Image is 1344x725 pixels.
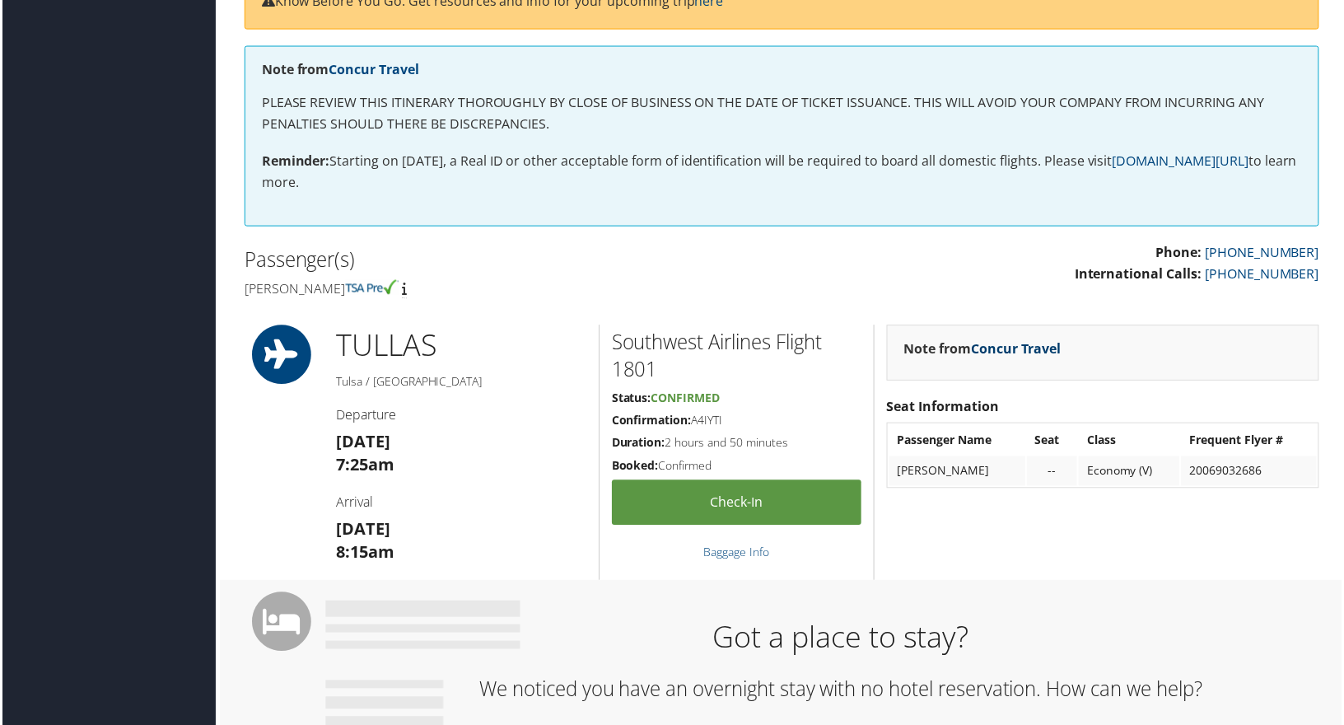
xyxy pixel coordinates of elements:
span: Confirmed [651,391,721,407]
a: [DOMAIN_NAME][URL] [1114,152,1251,171]
strong: [DATE] [335,520,390,542]
h5: Confirmed [612,460,862,476]
strong: 8:15am [335,543,394,565]
strong: Phone: [1158,245,1204,263]
h1: TUL LAS [335,326,586,367]
td: Economy (V) [1080,458,1182,488]
strong: Note from [905,341,1063,359]
strong: [DATE] [335,433,390,455]
strong: Duration: [612,437,665,452]
a: Concur Travel [973,341,1063,359]
h4: Departure [335,407,586,425]
strong: International Calls: [1076,266,1204,284]
strong: Booked: [612,460,659,475]
a: [PHONE_NUMBER] [1207,266,1322,284]
th: Frequent Flyer # [1183,427,1319,456]
a: Baggage Info [704,546,770,562]
h5: Tulsa / [GEOGRAPHIC_DATA] [335,375,586,391]
th: Passenger Name [890,427,1027,456]
strong: Status: [612,391,651,407]
th: Class [1080,427,1182,456]
strong: Confirmation: [612,414,692,429]
strong: 7:25am [335,456,394,478]
h2: Passenger(s) [243,247,770,275]
strong: Reminder: [260,152,329,171]
h2: Southwest Airlines Flight 1801 [612,330,862,385]
a: Check-in [612,482,862,527]
strong: Seat Information [888,399,1001,417]
p: Starting on [DATE], a Real ID or other acceptable form of identification will be required to boar... [260,152,1304,194]
a: [PHONE_NUMBER] [1207,245,1322,263]
h5: A4IYTI [612,414,862,430]
img: tsa-precheck.png [344,281,398,296]
strong: Note from [260,61,418,79]
td: [PERSON_NAME] [890,458,1027,488]
td: 20069032686 [1183,458,1319,488]
h5: 2 hours and 50 minutes [612,437,862,453]
p: PLEASE REVIEW THIS ITINERARY THOROUGHLY BY CLOSE OF BUSINESS ON THE DATE OF TICKET ISSUANCE. THIS... [260,93,1304,135]
th: Seat [1029,427,1079,456]
a: Concur Travel [328,61,418,79]
h4: [PERSON_NAME] [243,281,770,299]
h4: Arrival [335,495,586,513]
div: -- [1037,465,1071,480]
